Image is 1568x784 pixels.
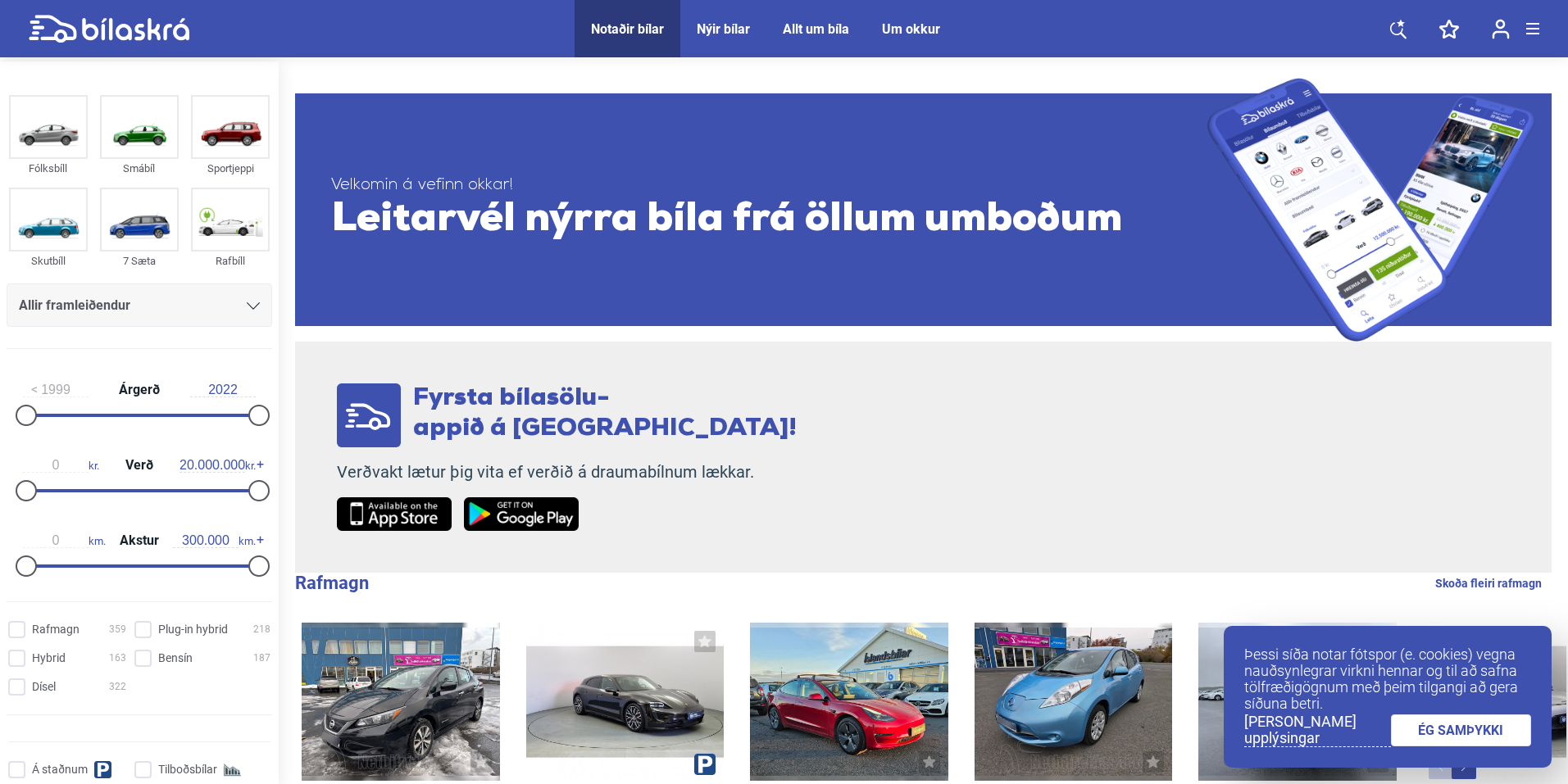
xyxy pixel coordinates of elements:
[158,621,228,638] span: Plug-in hybrid
[109,678,126,696] span: 322
[253,621,270,638] span: 218
[109,621,126,638] span: 359
[591,21,664,37] a: Notaðir bílar
[116,534,163,547] span: Akstur
[253,650,270,667] span: 187
[100,159,179,178] div: Smábíl
[180,458,256,473] span: kr.
[1244,646,1531,712] p: Þessi síða notar fótspor (e. cookies) vegna nauðsynlegrar virkni hennar og til að safna tölfræðig...
[9,252,88,270] div: Skutbíll
[331,196,1207,245] span: Leitarvél nýrra bíla frá öllum umboðum
[115,383,164,397] span: Árgerð
[413,386,797,442] span: Fyrsta bílasölu- appið á [GEOGRAPHIC_DATA]!
[109,650,126,667] span: 163
[9,159,88,178] div: Fólksbíll
[295,78,1552,342] a: Velkomin á vefinn okkar!Leitarvél nýrra bíla frá öllum umboðum
[173,533,256,548] span: km.
[19,294,130,317] span: Allir framleiðendur
[1391,714,1532,746] a: ÉG SAMÞYKKI
[158,761,217,778] span: Tilboðsbílar
[1244,714,1391,747] a: [PERSON_NAME] upplýsingar
[158,650,193,667] span: Bensín
[191,252,270,270] div: Rafbíll
[295,573,369,593] b: Rafmagn
[32,650,66,667] span: Hybrid
[23,533,106,548] span: km.
[697,21,750,37] a: Nýir bílar
[783,21,849,37] a: Allt um bíla
[191,159,270,178] div: Sportjeppi
[337,462,797,483] p: Verðvakt lætur þig vita ef verðið á draumabílnum lækkar.
[121,459,157,472] span: Verð
[1492,19,1510,39] img: user-login.svg
[32,678,56,696] span: Dísel
[32,621,80,638] span: Rafmagn
[1435,573,1542,594] a: Skoða fleiri rafmagn
[100,252,179,270] div: 7 Sæta
[882,21,940,37] a: Um okkur
[331,175,1207,196] span: Velkomin á vefinn okkar!
[32,761,88,778] span: Á staðnum
[23,458,99,473] span: kr.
